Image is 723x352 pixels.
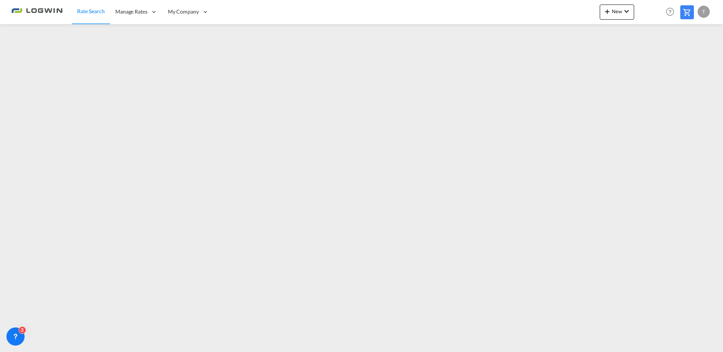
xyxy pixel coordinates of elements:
[603,7,612,16] md-icon: icon-plus 400-fg
[664,5,676,18] span: Help
[664,5,680,19] div: Help
[600,5,634,20] button: icon-plus 400-fgNewicon-chevron-down
[622,7,631,16] md-icon: icon-chevron-down
[698,6,710,18] div: T
[115,8,147,15] span: Manage Rates
[603,8,631,14] span: New
[77,8,105,14] span: Rate Search
[168,8,199,15] span: My Company
[11,3,62,20] img: 2761ae10d95411efa20a1f5e0282d2d7.png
